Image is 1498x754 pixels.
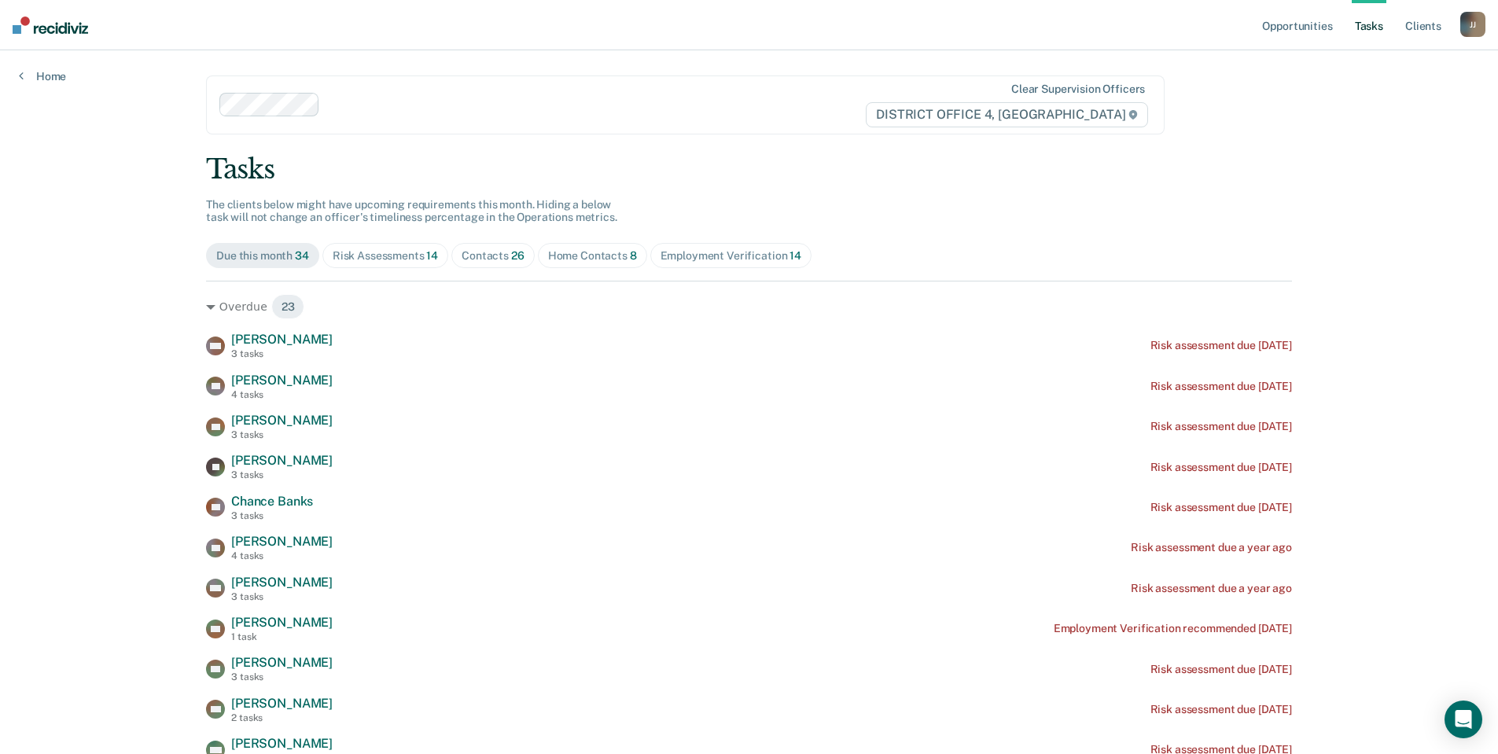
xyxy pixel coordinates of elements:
div: Risk assessment due [DATE] [1150,663,1292,676]
div: 3 tasks [231,429,333,440]
div: 3 tasks [231,671,333,682]
span: 14 [426,249,438,262]
div: Risk assessment due a year ago [1131,541,1292,554]
div: Due this month [216,249,309,263]
div: Contacts [462,249,524,263]
div: Risk assessment due [DATE] [1150,420,1292,433]
div: Risk assessment due a year ago [1131,582,1292,595]
span: [PERSON_NAME] [231,655,333,670]
div: 3 tasks [231,469,333,480]
div: Risk assessment due [DATE] [1150,501,1292,514]
span: 14 [789,249,801,262]
div: Overdue 23 [206,294,1292,319]
span: [PERSON_NAME] [231,534,333,549]
span: 34 [295,249,309,262]
span: 8 [630,249,637,262]
div: J J [1460,12,1485,37]
img: Recidiviz [13,17,88,34]
div: 1 task [231,631,333,642]
div: 2 tasks [231,712,333,723]
div: 4 tasks [231,550,333,561]
span: 23 [271,294,305,319]
button: JJ [1460,12,1485,37]
div: 4 tasks [231,389,333,400]
span: The clients below might have upcoming requirements this month. Hiding a below task will not chang... [206,198,617,224]
div: Employment Verification [661,249,801,263]
div: Open Intercom Messenger [1445,701,1482,738]
div: Clear supervision officers [1011,83,1145,96]
span: Chance Banks [231,494,313,509]
div: Risk assessment due [DATE] [1150,339,1292,352]
div: 3 tasks [231,510,313,521]
span: [PERSON_NAME] [231,453,333,468]
span: [PERSON_NAME] [231,373,333,388]
div: 3 tasks [231,591,333,602]
span: [PERSON_NAME] [231,332,333,347]
div: Tasks [206,153,1292,186]
span: [PERSON_NAME] [231,736,333,751]
div: Risk assessment due [DATE] [1150,461,1292,474]
div: Employment Verification recommended [DATE] [1054,622,1292,635]
span: 26 [511,249,524,262]
div: 3 tasks [231,348,333,359]
span: DISTRICT OFFICE 4, [GEOGRAPHIC_DATA] [866,102,1148,127]
span: [PERSON_NAME] [231,575,333,590]
div: Risk Assessments [333,249,438,263]
div: Risk assessment due [DATE] [1150,380,1292,393]
span: [PERSON_NAME] [231,413,333,428]
div: Home Contacts [548,249,637,263]
span: [PERSON_NAME] [231,696,333,711]
a: Home [19,69,66,83]
div: Risk assessment due [DATE] [1150,703,1292,716]
span: [PERSON_NAME] [231,615,333,630]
